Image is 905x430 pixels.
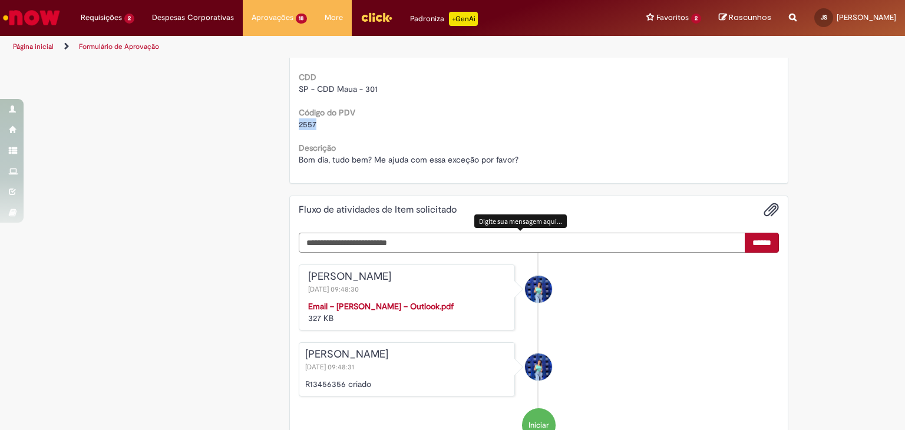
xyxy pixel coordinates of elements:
[124,14,134,24] span: 2
[299,205,457,216] h2: Fluxo de atividades de Item solicitado Histórico de tíquete
[308,301,454,312] a: Email – [PERSON_NAME] – Outlook.pdf
[525,276,552,303] div: Mariana Machado De Moraes
[837,12,896,22] span: [PERSON_NAME]
[719,12,771,24] a: Rascunhos
[525,353,552,381] div: Mariana Machado De Moraes
[81,12,122,24] span: Requisições
[764,202,779,217] button: Adicionar anexos
[79,42,159,51] a: Formulário de Aprovação
[308,271,509,283] div: [PERSON_NAME]
[305,362,356,372] span: [DATE] 09:48:31
[299,233,746,253] textarea: Digite sua mensagem aqui...
[474,214,567,228] div: Digite sua mensagem aqui...
[305,349,509,360] div: [PERSON_NAME]
[308,300,509,324] div: 327 KB
[299,342,780,396] li: Mariana Machado De Moraes
[410,12,478,26] div: Padroniza
[299,119,316,130] span: 2557
[729,12,771,23] span: Rascunhos
[449,12,478,26] p: +GenAi
[299,84,378,94] span: SP - CDD Maua - 301
[308,285,361,294] span: [DATE] 09:48:30
[299,143,336,153] b: Descrição
[656,12,689,24] span: Favoritos
[13,42,54,51] a: Página inicial
[152,12,234,24] span: Despesas Corporativas
[325,12,343,24] span: More
[296,14,308,24] span: 18
[305,378,509,390] p: R13456356 criado
[1,6,62,29] img: ServiceNow
[361,8,392,26] img: click_logo_yellow_360x200.png
[821,14,827,21] span: JS
[299,107,355,118] b: Código do PDV
[299,72,316,82] b: CDD
[691,14,701,24] span: 2
[299,154,518,165] span: Bom dia, tudo bem? Me ajuda com essa exceção por favor?
[252,12,293,24] span: Aprovações
[9,36,594,58] ul: Trilhas de página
